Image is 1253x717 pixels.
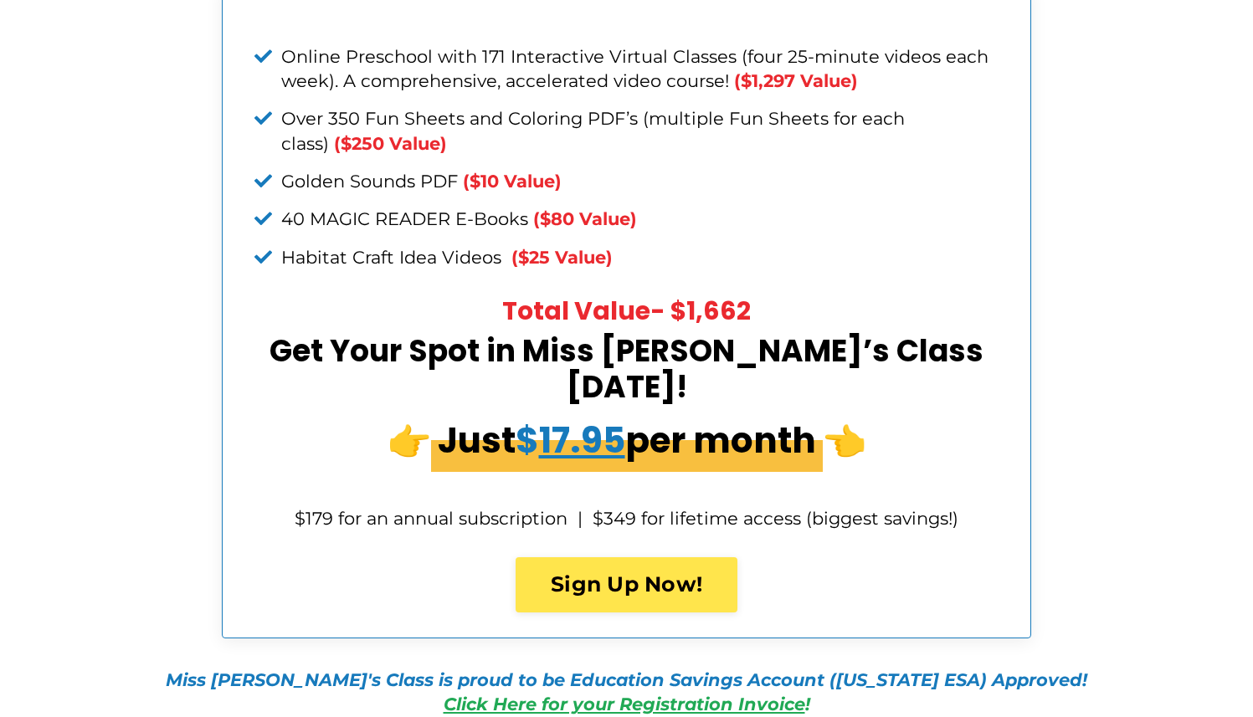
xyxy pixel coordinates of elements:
[516,416,625,465] span: $
[463,171,562,192] strong: ($10 Value)
[431,409,823,472] span: Just per month
[734,70,858,91] span: ($1,297 Value)
[281,208,528,229] span: 40 MAGIC READER E-Books
[166,669,1087,690] em: Miss [PERSON_NAME]'s Class is proud to be Education Savings Account ([US_STATE] ESA) Approved!
[270,330,983,408] strong: Get Your Spot in Miss [PERSON_NAME]’s Class [DATE]!
[444,694,810,714] em: !
[444,694,805,714] span: Click Here for your Registration Invoice
[516,557,737,612] a: Sign Up Now!
[539,416,625,465] u: 17.95
[281,171,458,192] span: Golden Sounds PDF
[281,108,905,153] span: Over 350 Fun Sheets and Coloring PDF’s (multiple Fun Sheets for each class)
[295,508,958,529] span: $179 for an annual subscription | $349 for lifetime access (biggest savings!)
[388,409,866,472] strong: 👉 👈
[444,694,810,714] a: Click Here for your Registration Invoice!
[502,293,751,329] strong: Total Value- $1,662
[281,46,989,91] span: Online Preschool with 171 Interactive Virtual Classes (four 25-minute videos each week). A compre...
[511,247,613,268] strong: ($25 Value)
[533,208,637,229] strong: ($80 Value)
[281,247,501,268] span: Habitat Craft Idea Videos
[334,133,447,154] span: ($250 Value)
